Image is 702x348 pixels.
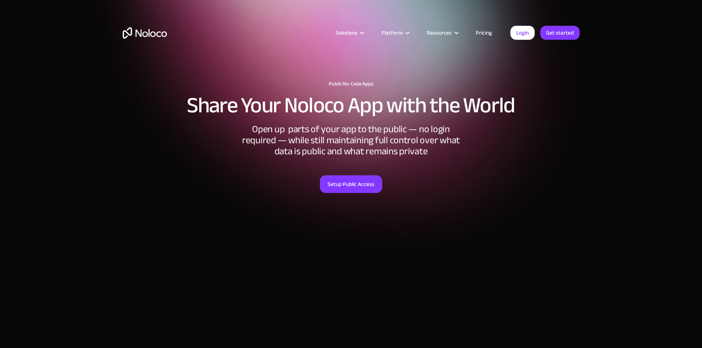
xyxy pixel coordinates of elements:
[418,28,467,38] div: Resources
[336,28,357,38] div: Solutions
[510,26,535,40] a: Login
[540,26,580,40] a: Get started
[123,81,580,87] h1: Public No-Code Apps
[467,28,501,38] a: Pricing
[123,94,580,116] h2: Share Your Noloco App with the World
[427,28,452,38] div: Resources
[381,28,403,38] div: Platform
[372,28,418,38] div: Platform
[123,27,167,39] a: home
[241,124,462,157] div: Open up parts of your app to the public — no login required — while still maintaining full contro...
[320,175,382,193] a: Setup Public Access
[326,28,372,38] div: Solutions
